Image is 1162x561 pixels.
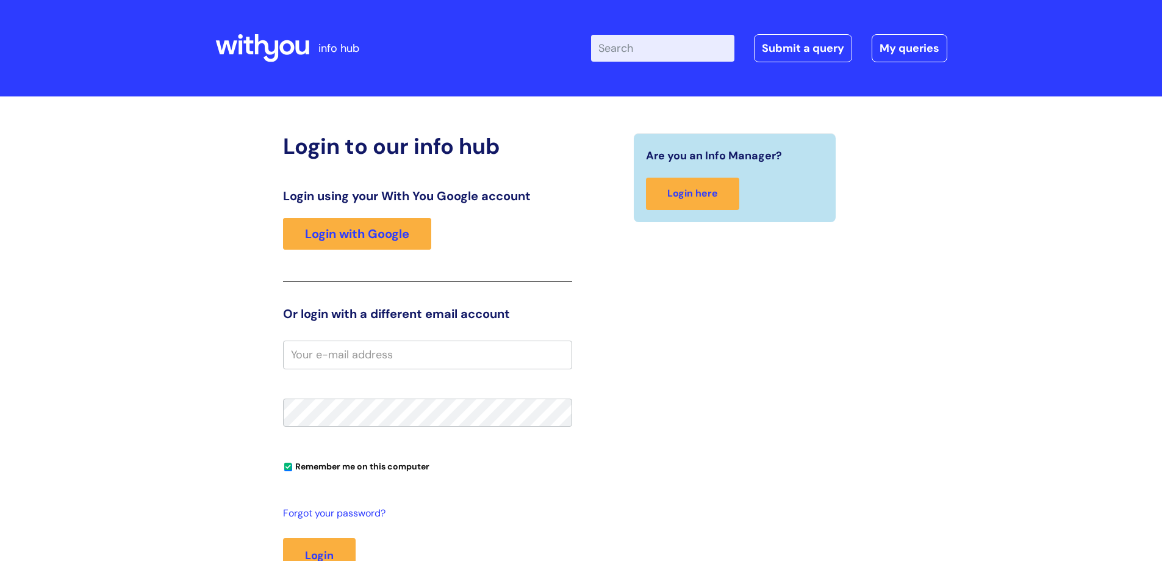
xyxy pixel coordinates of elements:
input: Your e-mail address [283,341,572,369]
h3: Or login with a different email account [283,306,572,321]
h2: Login to our info hub [283,133,572,159]
label: Remember me on this computer [283,458,429,472]
a: Forgot your password? [283,505,566,523]
input: Remember me on this computer [284,463,292,471]
a: My queries [872,34,947,62]
p: info hub [318,38,359,58]
a: Submit a query [754,34,852,62]
div: You can uncheck this option if you're logging in from a shared device [283,456,572,476]
span: Are you an Info Manager? [646,146,782,165]
a: Login with Google [283,218,431,250]
h3: Login using your With You Google account [283,189,572,203]
input: Search [591,35,734,62]
a: Login here [646,178,739,210]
